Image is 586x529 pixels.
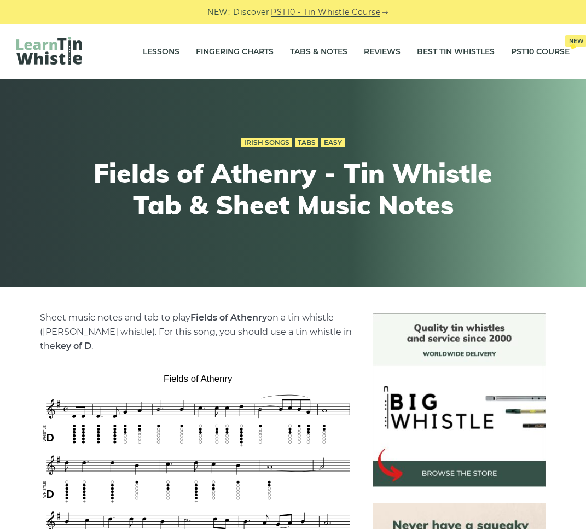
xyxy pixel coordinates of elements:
strong: Fields of Athenry [190,312,267,323]
a: Easy [321,138,345,147]
a: Fingering Charts [196,38,274,66]
a: PST10 CourseNew [511,38,570,66]
a: Tabs & Notes [290,38,347,66]
a: Best Tin Whistles [417,38,495,66]
strong: key of D [55,341,91,351]
p: Sheet music notes and tab to play on a tin whistle ([PERSON_NAME] whistle). For this song, you sh... [40,311,356,353]
a: Lessons [143,38,179,66]
img: LearnTinWhistle.com [16,37,82,65]
h1: Fields of Athenry - Tin Whistle Tab & Sheet Music Notes [92,158,495,220]
a: Reviews [364,38,401,66]
a: Irish Songs [241,138,292,147]
img: BigWhistle Tin Whistle Store [373,313,546,487]
a: Tabs [295,138,318,147]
